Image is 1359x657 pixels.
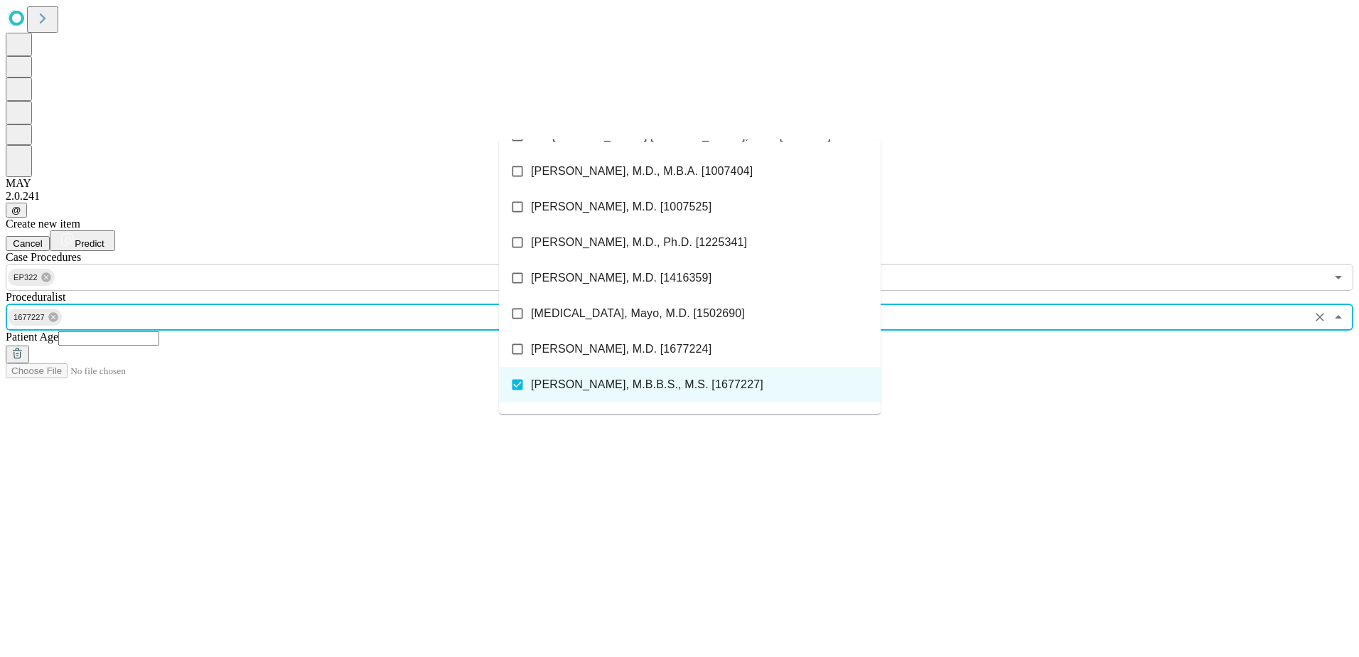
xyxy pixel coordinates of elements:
div: EP322 [8,269,55,286]
button: Predict [50,230,115,251]
button: Cancel [6,236,50,251]
button: Open [1328,267,1348,287]
span: [PERSON_NAME], M.B.B.S., M.S. [1677227] [531,376,763,393]
span: Scheduled Procedure [6,251,81,263]
button: Clear [1310,307,1330,327]
span: EP322 [8,269,43,286]
span: [PERSON_NAME], M.D. [1007525] [531,198,711,215]
span: [PERSON_NAME], M.D., M.B.A. [1007404] [531,163,753,180]
span: Patient Age [6,331,58,343]
span: [PERSON_NAME], M.D. [1677224] [531,341,711,358]
span: 1677227 [8,309,50,326]
div: MAY [6,177,1353,190]
span: Predict [75,238,104,249]
span: Proceduralist [6,291,65,303]
span: [PERSON_NAME], [PERSON_NAME], M.D. [1725097] [531,412,813,429]
span: Cancel [13,238,43,249]
span: @ [11,205,21,215]
button: @ [6,203,27,218]
div: 2.0.241 [6,190,1353,203]
span: [PERSON_NAME], M.D. [1416359] [531,269,711,287]
span: [PERSON_NAME], M.D., Ph.D. [1225341] [531,234,747,251]
button: Close [1328,307,1348,327]
div: 1677227 [8,309,62,326]
span: [MEDICAL_DATA], Mayo, M.D. [1502690] [531,305,745,322]
span: Create new item [6,218,80,230]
